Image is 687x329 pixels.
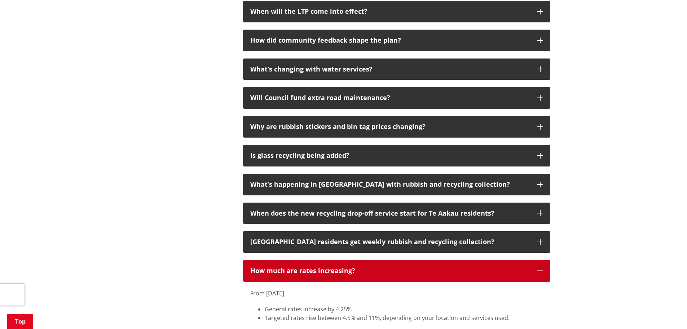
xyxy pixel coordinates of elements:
[243,1,550,22] button: When will the LTP come into effect?
[250,267,530,274] div: How much are rates increasing?
[265,305,543,313] li: General rates increase by 4.25%
[250,289,543,298] p: From [DATE]
[250,181,530,188] div: What’s happening in [GEOGRAPHIC_DATA] with rubbish and recycling collection?
[243,59,550,80] button: What’s changing with water services?
[250,8,530,15] div: When will the LTP come into effect?
[243,260,550,282] button: How much are rates increasing?
[243,116,550,138] button: Why are rubbish stickers and bin tag prices changing?
[243,145,550,166] button: Is glass recycling being added?
[7,314,33,329] a: Top
[250,238,530,246] div: [GEOGRAPHIC_DATA] residents get weekly rubbish and recycling collection?
[250,123,530,130] div: Why are rubbish stickers and bin tag prices changing?
[243,203,550,224] button: When does the new recycling drop-off service start for Te Aakau residents?
[265,313,543,322] li: Targeted rates rise between 4.5% and 11%, depending on your location and services used.
[250,94,530,101] div: Will Council fund extra road maintenance?
[243,174,550,195] button: What’s happening in [GEOGRAPHIC_DATA] with rubbish and recycling collection?
[654,299,680,325] iframe: Messenger Launcher
[243,30,550,51] button: How did community feedback shape the plan?
[250,152,530,159] div: Is glass recycling being added?
[243,231,550,253] button: [GEOGRAPHIC_DATA] residents get weekly rubbish and recycling collection?
[250,37,530,44] div: How did community feedback shape the plan?
[243,87,550,109] button: Will Council fund extra road maintenance?
[250,66,530,73] div: What’s changing with water services?
[250,210,530,217] div: When does the new recycling drop-off service start for Te Aakau residents?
